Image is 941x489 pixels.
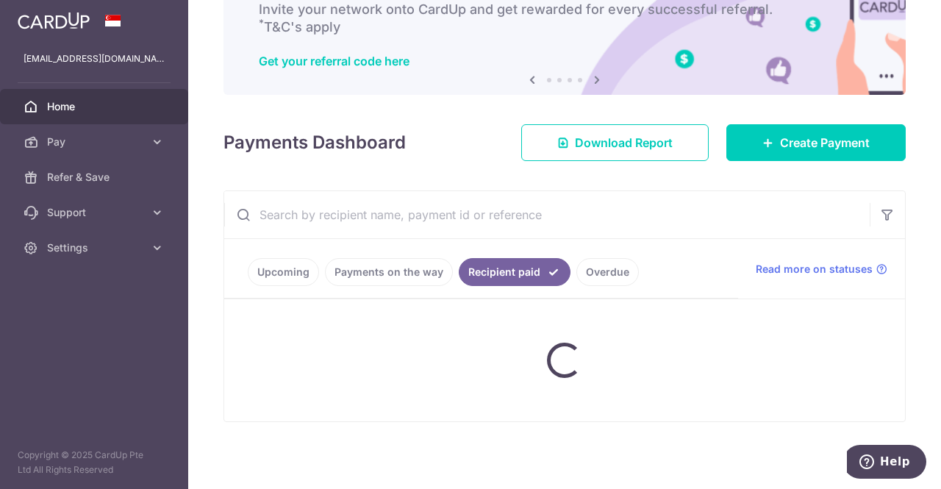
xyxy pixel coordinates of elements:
a: Recipient paid [459,258,570,286]
span: Download Report [575,134,673,151]
span: Refer & Save [47,170,144,185]
h6: Invite your network onto CardUp and get rewarded for every successful referral. T&C's apply [259,1,870,36]
img: CardUp [18,12,90,29]
input: Search by recipient name, payment id or reference [224,191,870,238]
span: Support [47,205,144,220]
a: Read more on statuses [756,262,887,276]
span: Settings [47,240,144,255]
a: Create Payment [726,124,906,161]
a: Upcoming [248,258,319,286]
span: Create Payment [780,134,870,151]
span: Read more on statuses [756,262,873,276]
span: Pay [47,135,144,149]
a: Overdue [576,258,639,286]
iframe: Opens a widget where you can find more information [847,445,926,482]
h4: Payments Dashboard [223,129,406,156]
a: Payments on the way [325,258,453,286]
a: Get your referral code here [259,54,409,68]
a: Download Report [521,124,709,161]
p: [EMAIL_ADDRESS][DOMAIN_NAME] [24,51,165,66]
span: Home [47,99,144,114]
